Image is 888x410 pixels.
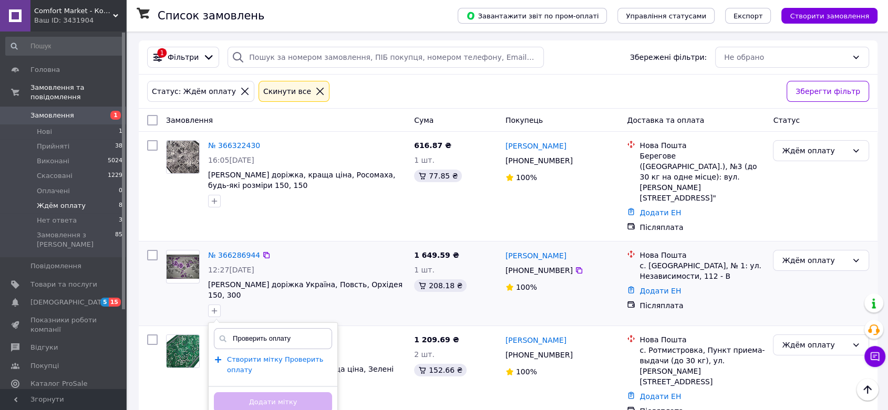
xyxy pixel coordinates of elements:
[725,8,771,24] button: Експорт
[639,345,765,387] div: с. Ротмистровка, Пункт приема-выдачи (до 30 кг), ул. [PERSON_NAME][STREET_ADDRESS]
[167,255,199,279] img: Фото товару
[208,141,260,150] a: № 366322430
[37,156,69,166] span: Виконані
[626,12,706,20] span: Управління статусами
[208,266,254,274] span: 12:27[DATE]
[773,116,800,124] span: Статус
[37,201,86,211] span: Ждём оплату
[208,251,260,259] a: № 366286944
[503,348,575,362] div: [PHONE_NUMBER]
[119,186,122,196] span: 0
[5,37,123,56] input: Пошук
[227,355,323,374] span: Створити мітку Проверить оплату
[30,379,87,388] span: Каталог ProSale
[30,343,58,352] span: Відгуки
[110,111,121,120] span: 1
[168,52,199,62] span: Фільтри
[414,156,435,164] span: 1 шт.
[617,8,715,24] button: Управління статусами
[166,250,200,283] a: Фото товару
[466,11,598,20] span: Завантажити звіт по пром-оплаті
[771,11,877,19] a: Створити замовлення
[505,141,566,151] a: [PERSON_NAME]
[864,346,885,367] button: Чат з покупцем
[782,255,848,266] div: Ждём оплату
[505,250,566,261] a: [PERSON_NAME]
[724,51,848,63] div: Не обрано
[166,116,213,124] span: Замовлення
[37,230,115,249] span: Замовлення з [PERSON_NAME]
[516,283,537,291] span: 100%
[781,8,877,24] button: Створити замовлення
[414,266,435,274] span: 1 шт.
[228,47,544,68] input: Пошук за номером замовлення, ПІБ покупця, номером телефону, Email, номером накладної
[856,379,879,401] button: Наверх
[414,116,433,124] span: Cума
[414,170,462,182] div: 77.85 ₴
[627,116,704,124] span: Доставка та оплата
[37,171,73,181] span: Скасовані
[639,250,765,260] div: Нова Пошта
[214,328,332,349] input: Напишіть назву мітки
[787,81,869,102] button: Зберегти фільтр
[119,127,122,136] span: 1
[503,153,575,168] div: [PHONE_NUMBER]
[150,86,238,97] div: Статус: Ждём оплату
[208,171,395,190] a: [PERSON_NAME] доріжка, краща ціна, Росомаха, будь-які розміри 150, 150
[414,279,467,292] div: 208.18 ₴
[30,316,97,334] span: Показники роботи компанії
[30,65,60,75] span: Головна
[503,263,575,278] div: [PHONE_NUMBER]
[34,16,126,25] div: Ваш ID: 3431904
[108,171,122,181] span: 1229
[414,251,459,259] span: 1 649.59 ₴
[208,280,402,299] a: [PERSON_NAME] доріжка Україна, Повсть, Орхідея 150, 300
[261,86,313,97] div: Cкинути все
[414,350,435,359] span: 2 шт.
[414,335,459,344] span: 1 209.69 ₴
[37,186,70,196] span: Оплачені
[782,339,848,351] div: Ждём оплату
[516,367,537,376] span: 100%
[639,392,681,401] a: Додати ЕН
[119,216,122,225] span: 3
[37,127,52,136] span: Нові
[30,261,81,271] span: Повідомлення
[639,300,765,311] div: Післяплата
[166,334,200,368] a: Фото товару
[109,298,121,307] span: 15
[158,9,264,22] h1: Список замовлень
[30,280,97,289] span: Товари та послуги
[30,361,59,371] span: Покупці
[37,216,77,225] span: Нет ответа
[639,260,765,281] div: с. [GEOGRAPHIC_DATA], № 1: ул. Независимости, 112 - В
[458,8,607,24] button: Завантажити звіт по пром-оплаті
[100,298,109,307] span: 5
[30,83,126,102] span: Замовлення та повідомлення
[208,156,254,164] span: 16:05[DATE]
[108,156,122,166] span: 5024
[505,335,566,345] a: [PERSON_NAME]
[414,141,451,150] span: 616.87 ₴
[790,12,869,20] span: Створити замовлення
[119,201,122,211] span: 8
[166,140,200,174] a: Фото товару
[414,364,467,376] div: 152.66 ₴
[34,6,113,16] span: Comfort Market - Комфорт та затишок для всієї родини!
[639,287,681,295] a: Додати ЕН
[639,334,765,345] div: Нова Пошта
[516,173,537,182] span: 100%
[734,12,763,20] span: Експорт
[115,230,122,249] span: 85
[639,140,765,151] div: Нова Пошта
[639,222,765,233] div: Післяплата
[630,52,707,62] span: Збережені фільтри:
[30,111,74,120] span: Замовлення
[30,298,108,307] span: [DEMOGRAPHIC_DATA]
[505,116,543,124] span: Покупець
[639,151,765,203] div: Берегове ([GEOGRAPHIC_DATA].), №3 (до 30 кг на одне місце): вул. [PERSON_NAME][STREET_ADDRESS]"
[782,145,848,156] div: Ждём оплату
[167,141,199,173] img: Фото товару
